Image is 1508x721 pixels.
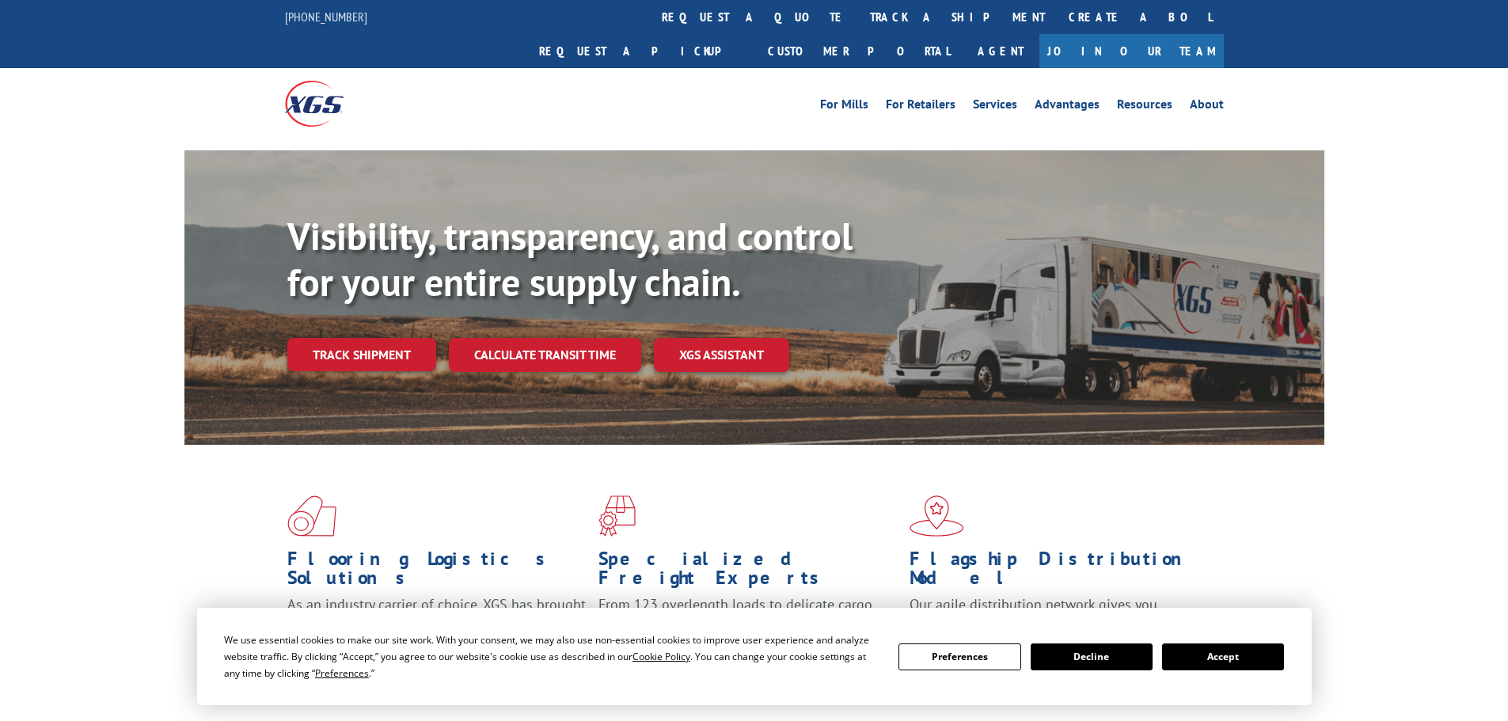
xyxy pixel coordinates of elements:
[527,34,756,68] a: Request a pickup
[1162,643,1284,670] button: Accept
[654,338,789,372] a: XGS ASSISTANT
[285,9,367,25] a: [PHONE_NUMBER]
[632,650,690,663] span: Cookie Policy
[287,595,586,651] span: As an industry carrier of choice, XGS has brought innovation and dedication to flooring logistics...
[598,549,898,595] h1: Specialized Freight Experts
[315,666,369,680] span: Preferences
[197,608,1312,705] div: Cookie Consent Prompt
[910,549,1209,595] h1: Flagship Distribution Model
[886,98,955,116] a: For Retailers
[1190,98,1224,116] a: About
[287,549,587,595] h1: Flooring Logistics Solutions
[898,643,1020,670] button: Preferences
[820,98,868,116] a: For Mills
[287,495,336,537] img: xgs-icon-total-supply-chain-intelligence-red
[1117,98,1172,116] a: Resources
[287,211,853,306] b: Visibility, transparency, and control for your entire supply chain.
[449,338,641,372] a: Calculate transit time
[1031,643,1153,670] button: Decline
[973,98,1017,116] a: Services
[287,338,436,371] a: Track shipment
[910,595,1201,632] span: Our agile distribution network gives you nationwide inventory management on demand.
[910,495,964,537] img: xgs-icon-flagship-distribution-model-red
[962,34,1039,68] a: Agent
[598,495,636,537] img: xgs-icon-focused-on-flooring-red
[756,34,962,68] a: Customer Portal
[1035,98,1100,116] a: Advantages
[224,632,879,681] div: We use essential cookies to make our site work. With your consent, we may also use non-essential ...
[1039,34,1224,68] a: Join Our Team
[598,595,898,666] p: From 123 overlength loads to delicate cargo, our experienced staff knows the best way to move you...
